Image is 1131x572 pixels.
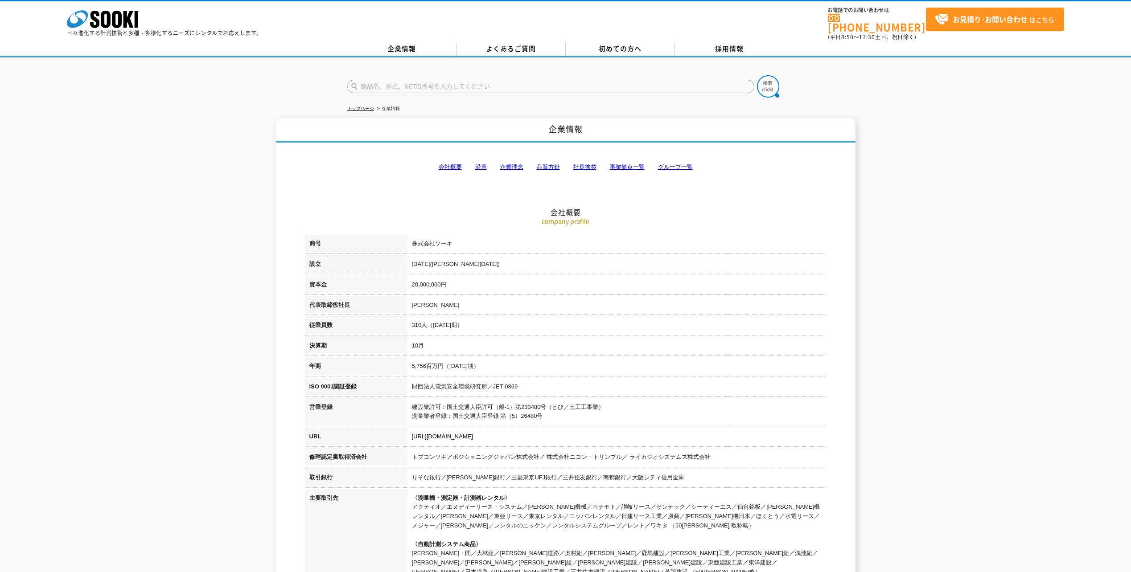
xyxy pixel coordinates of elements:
th: 修理認定書取得済会社 [305,448,407,469]
a: 沿革 [475,163,487,170]
th: 取引銀行 [305,469,407,489]
a: お見積り･お問い合わせはこちら [926,8,1064,31]
td: りそな銀行／[PERSON_NAME]銀行／三菱東京UFJ銀行／三井住友銀行／南都銀行／大阪シティ信用金庫 [407,469,827,489]
td: 財団法人電気安全環境研究所／JET-0869 [407,378,827,398]
td: 310人（[DATE]期） [407,316,827,337]
a: 企業情報 [347,42,457,56]
a: トップページ [347,106,374,111]
span: 〈測量機・測定器・計測器レンタル〉 [412,494,510,501]
th: 年商 [305,357,407,378]
td: [DATE]([PERSON_NAME][DATE]) [407,255,827,276]
a: [PHONE_NUMBER] [828,14,926,32]
td: 建設業許可：国土交通大臣許可（般-1）第233480号（とび／土工工事業） 測量業者登録：国土交通大臣登録 第（5）26480号 [407,398,827,428]
span: 初めての方へ [599,44,642,53]
li: 企業情報 [375,104,400,114]
a: 採用情報 [675,42,784,56]
td: 10月 [407,337,827,357]
h2: 会社概要 [305,118,827,217]
th: 従業員数 [305,316,407,337]
h1: 企業情報 [276,118,855,143]
td: トプコンソキアポジショニングジャパン株式会社／ 株式会社ニコン・トリンブル／ ライカジオシステムズ株式会社 [407,448,827,469]
a: グループ一覧 [658,163,693,170]
strong: お見積り･お問い合わせ [953,14,1028,25]
th: 資本金 [305,276,407,296]
a: 品質方針 [537,163,560,170]
a: [URL][DOMAIN_NAME] [412,433,473,440]
a: 初めての方へ [566,42,675,56]
a: 事業拠点一覧 [610,163,645,170]
span: はこちら [935,13,1054,26]
a: よくあるご質問 [457,42,566,56]
td: [PERSON_NAME] [407,296,827,317]
input: 商品名、型式、NETIS番号を入力してください [347,80,754,93]
a: 企業理念 [500,163,523,170]
span: 17:30 [859,33,875,41]
span: 〈自動計測システム商品〉 [412,541,481,547]
p: 日々進化する計測技術と多種・多様化するニーズにレンタルでお応えします。 [67,30,262,36]
th: ISO 9001認証登録 [305,378,407,398]
a: 社長挨拶 [573,163,596,170]
span: お電話でのお問い合わせは [828,8,926,13]
th: 商号 [305,235,407,255]
th: 設立 [305,255,407,276]
th: 営業登録 [305,398,407,428]
img: btn_search.png [757,75,779,98]
p: company profile [305,217,827,226]
span: 8:50 [841,33,854,41]
span: (平日 ～ 土日、祝日除く) [828,33,916,41]
td: 5,756百万円（[DATE]期） [407,357,827,378]
th: 決算期 [305,337,407,357]
td: 20,000,000円 [407,276,827,296]
th: 代表取締役社長 [305,296,407,317]
td: 株式会社ソーキ [407,235,827,255]
th: URL [305,428,407,448]
a: 会社概要 [439,163,462,170]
